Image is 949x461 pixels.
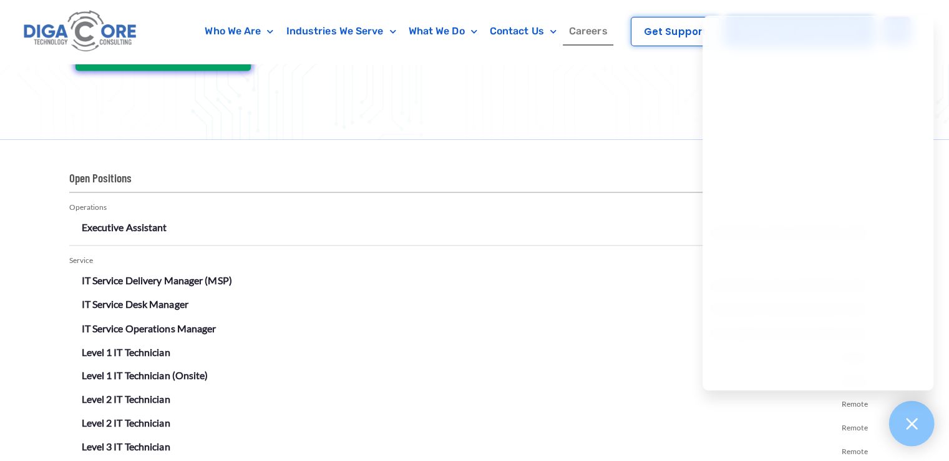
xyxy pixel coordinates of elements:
[402,17,484,46] a: What We Do
[82,274,232,286] a: IT Service Delivery Manager (MSP)
[190,17,622,46] nav: Menu
[82,369,208,380] a: Level 1 IT Technician (Onsite)
[198,17,280,46] a: Who We Are
[842,413,868,437] span: Remote
[842,389,868,413] span: Remote
[82,416,170,428] a: Level 2 IT Technician
[842,437,868,460] span: Remote
[280,17,402,46] a: Industries We Serve
[82,345,170,357] a: Level 1 IT Technician
[21,6,140,57] img: Digacore logo 1
[69,199,880,217] div: Operations
[644,27,706,36] span: Get Support
[563,17,614,46] a: Careers
[82,322,217,334] a: IT Service Operations Manager
[69,171,880,192] h2: Open Positions
[703,16,933,390] iframe: Chatgenie Messenger
[631,17,719,46] a: Get Support
[82,392,170,404] a: Level 2 IT Technician
[69,252,880,270] div: Service
[82,298,188,310] a: IT Service Desk Manager
[484,17,563,46] a: Contact Us
[82,440,170,452] a: Level 3 IT Technician
[82,221,167,233] a: Executive Assistant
